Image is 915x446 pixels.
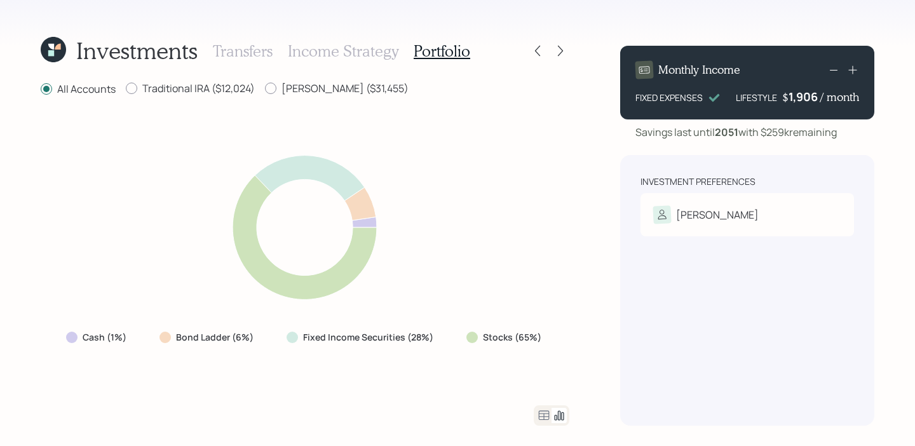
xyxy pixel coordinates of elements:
[715,125,738,139] b: 2051
[41,82,116,96] label: All Accounts
[635,125,837,140] div: Savings last until with $259k remaining
[176,331,254,344] label: Bond Ladder (6%)
[635,91,703,104] div: FIXED EXPENSES
[303,331,433,344] label: Fixed Income Securities (28%)
[789,89,820,104] div: 1,906
[736,91,777,104] div: LIFESTYLE
[820,90,859,104] h4: / month
[782,90,789,104] h4: $
[126,81,255,95] label: Traditional IRA ($12,024)
[414,42,470,60] h3: Portfolio
[676,207,759,222] div: [PERSON_NAME]
[265,81,409,95] label: [PERSON_NAME] ($31,455)
[288,42,398,60] h3: Income Strategy
[658,63,740,77] h4: Monthly Income
[76,37,198,64] h1: Investments
[213,42,273,60] h3: Transfers
[483,331,541,344] label: Stocks (65%)
[640,175,756,188] div: Investment Preferences
[83,331,126,344] label: Cash (1%)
